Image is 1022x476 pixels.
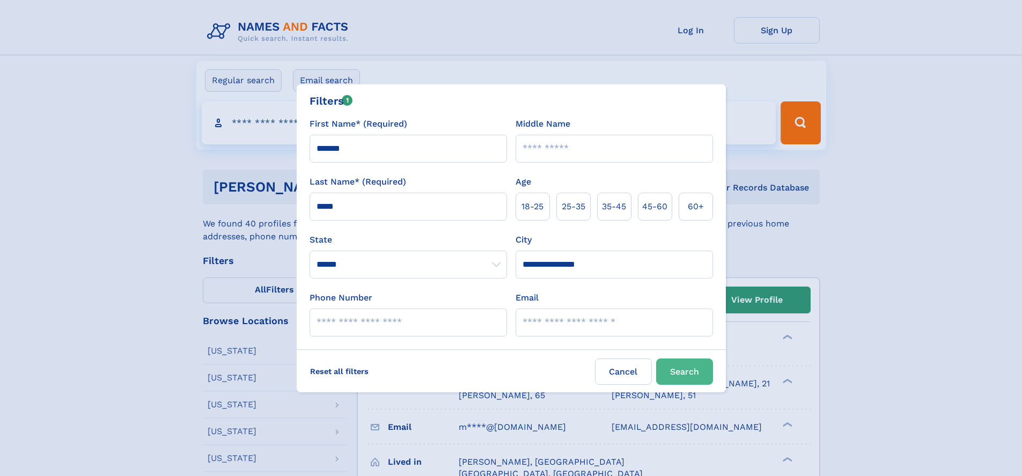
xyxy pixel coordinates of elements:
[642,200,667,213] span: 45‑60
[595,358,652,385] label: Cancel
[516,118,570,130] label: Middle Name
[310,233,507,246] label: State
[562,200,585,213] span: 25‑35
[521,200,543,213] span: 18‑25
[303,358,376,384] label: Reset all filters
[602,200,626,213] span: 35‑45
[688,200,704,213] span: 60+
[516,175,531,188] label: Age
[310,93,353,109] div: Filters
[516,233,532,246] label: City
[516,291,539,304] label: Email
[310,291,372,304] label: Phone Number
[310,175,406,188] label: Last Name* (Required)
[310,118,407,130] label: First Name* (Required)
[656,358,713,385] button: Search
